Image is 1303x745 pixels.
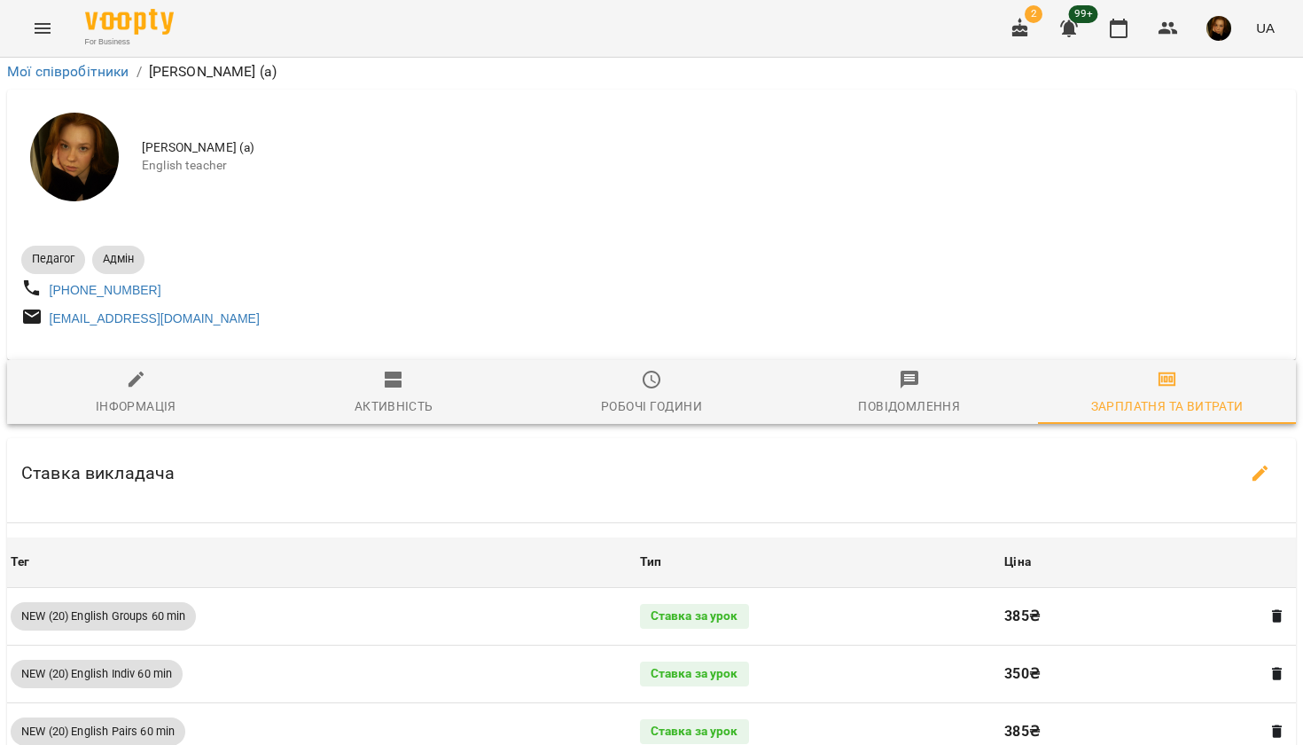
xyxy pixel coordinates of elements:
[1091,396,1244,417] div: Зарплатня та Витрати
[640,604,749,629] div: Ставка за урок
[640,719,749,744] div: Ставка за урок
[858,396,960,417] div: Повідомлення
[601,396,702,417] div: Робочі години
[1256,19,1275,37] span: UA
[1206,16,1231,41] img: 2841ed1d61ca3c6cfb1000f6ddf21641.jpg
[85,9,174,35] img: Voopty Logo
[21,7,64,50] button: Menu
[11,666,183,682] span: NEW (20) English Indiv 60 min
[85,36,174,48] span: For Business
[1069,5,1098,23] span: 99+
[355,396,433,417] div: Активність
[7,61,1296,82] nav: breadcrumb
[1004,606,1253,627] p: 385 ₴
[1266,720,1289,743] button: Видалити
[1004,721,1253,742] p: 385 ₴
[92,251,144,267] span: Адмін
[11,608,196,624] span: NEW (20) English Groups 60 min
[7,63,129,80] a: Мої співробітники
[96,396,176,417] div: Інформація
[50,283,161,297] a: [PHONE_NUMBER]
[50,311,260,325] a: [EMAIL_ADDRESS][DOMAIN_NAME]
[7,537,636,587] th: Тег
[636,537,1002,587] th: Тип
[11,724,185,740] span: NEW (20) English Pairs 60 min
[142,139,1282,157] span: [PERSON_NAME] (а)
[1249,12,1282,44] button: UA
[1004,663,1253,685] p: 350 ₴
[142,157,1282,175] span: English teacher
[640,662,749,686] div: Ставка за урок
[30,113,119,201] img: Білоскурська Олександра Романівна (а)
[1266,605,1289,628] button: Видалити
[21,251,85,267] span: Педагог
[149,61,277,82] p: [PERSON_NAME] (а)
[137,61,142,82] li: /
[1001,537,1296,587] th: Ціна
[1266,663,1289,686] button: Видалити
[1025,5,1042,23] span: 2
[21,459,175,487] h6: Ставка викладача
